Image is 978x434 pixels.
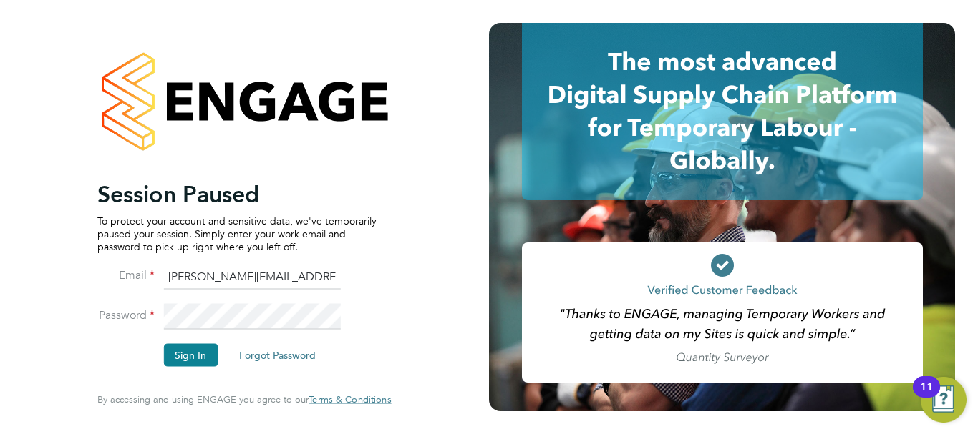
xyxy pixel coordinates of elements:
button: Forgot Password [228,344,327,367]
label: Email [97,268,155,283]
button: Sign In [163,344,218,367]
input: Enter your work email... [163,264,340,290]
div: 11 [920,387,933,405]
button: Open Resource Center, 11 new notifications [921,377,967,423]
p: To protect your account and sensitive data, we've temporarily paused your session. Simply enter y... [97,214,377,253]
label: Password [97,308,155,323]
a: Terms & Conditions [309,394,391,405]
h2: Session Paused [97,179,377,208]
span: By accessing and using ENGAGE you agree to our [97,393,391,405]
